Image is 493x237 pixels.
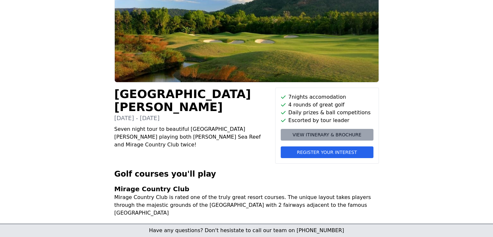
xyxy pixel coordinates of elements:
[281,129,373,141] a: View itinerary & brochure
[114,184,379,193] h3: Mirage Country Club
[114,88,270,114] h1: [GEOGRAPHIC_DATA][PERSON_NAME]
[114,169,379,179] h2: Golf courses you'll play
[114,222,379,231] h3: [PERSON_NAME][GEOGRAPHIC_DATA]
[114,125,270,149] p: Seven night tour to beautiful [GEOGRAPHIC_DATA][PERSON_NAME] playing both [PERSON_NAME] Sea Reef ...
[281,146,373,158] button: Register your interest
[114,114,270,123] p: [DATE] - [DATE]
[281,93,373,101] li: 7 nights accomodation
[281,117,373,124] li: Escorted by tour leader
[292,131,361,138] span: View itinerary & brochure
[281,109,373,117] li: Daily prizes & ball competitions
[297,149,357,156] span: Register your interest
[114,193,379,217] p: Mirage Country Club is rated one of the truly great resort courses. The unique layout takes playe...
[281,101,373,109] li: 4 rounds of great golf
